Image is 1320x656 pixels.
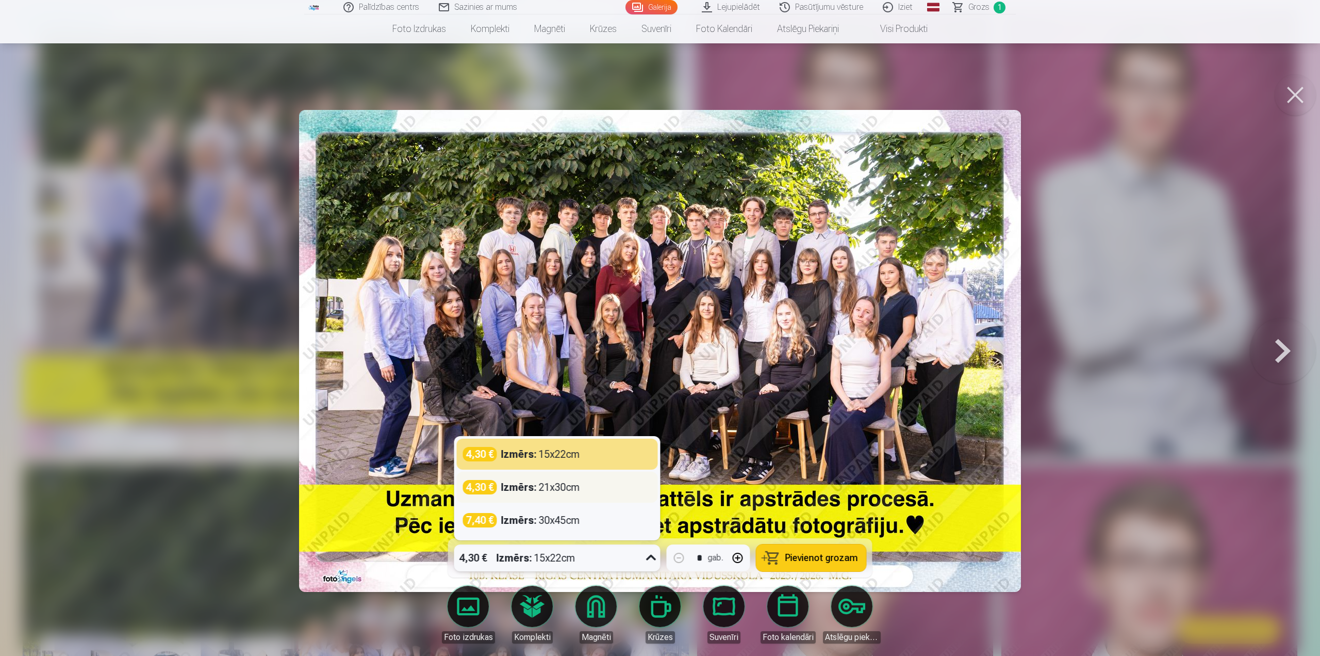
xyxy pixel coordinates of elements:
div: Suvenīri [707,631,740,644]
span: Grozs [968,1,989,13]
a: Foto izdrukas [439,586,497,644]
span: Pievienot grozam [785,553,858,563]
img: /fa1 [308,4,320,10]
a: Visi produkti [851,14,940,43]
strong: Izmērs : [501,447,537,461]
a: Komplekti [458,14,522,43]
button: Pievienot grozam [756,545,866,571]
strong: Izmērs : [501,480,537,494]
a: Suvenīri [629,14,684,43]
a: Foto kalendāri [684,14,765,43]
strong: Izmērs : [497,551,532,565]
div: 4,30 € [463,447,497,461]
a: Suvenīri [695,586,753,644]
a: Foto izdrukas [380,14,458,43]
div: Magnēti [580,631,613,644]
div: 4,30 € [463,480,497,494]
a: Atslēgu piekariņi [823,586,881,644]
div: 4,30 € [454,545,492,571]
strong: Izmērs : [501,513,537,527]
div: Foto kalendāri [761,631,816,644]
div: Krūzes [646,631,675,644]
div: Foto izdrukas [442,631,495,644]
a: Komplekti [503,586,561,644]
div: Atslēgu piekariņi [823,631,881,644]
a: Magnēti [522,14,577,43]
div: 15x22cm [497,545,575,571]
div: 7,40 € [463,513,497,527]
div: 30x45cm [501,513,580,527]
a: Foto kalendāri [759,586,817,644]
a: Krūzes [577,14,629,43]
span: 1 [994,2,1005,13]
div: gab. [708,552,723,564]
a: Magnēti [567,586,625,644]
div: 15x22cm [501,447,580,461]
a: Atslēgu piekariņi [765,14,851,43]
div: Komplekti [512,631,553,644]
div: 21x30cm [501,480,580,494]
a: Krūzes [631,586,689,644]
